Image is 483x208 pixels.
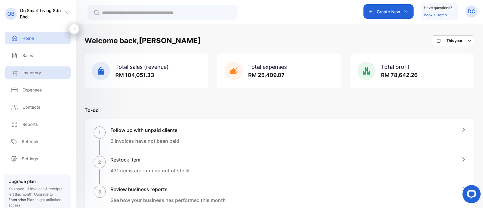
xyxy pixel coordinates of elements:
[377,8,400,15] p: Create New
[115,64,169,70] span: Total sales (revenue)
[22,138,40,145] p: Referrals
[85,107,474,114] p: To-do
[8,178,66,184] p: Upgrade plan
[22,121,38,127] p: Reports
[363,4,414,19] button: Create New
[7,10,14,18] p: OB
[248,72,285,78] span: RM 25,409.07
[248,64,287,70] span: Total expenses
[98,158,101,166] p: 2
[115,72,154,78] span: RM 104,051.33
[381,64,410,70] span: Total profit
[446,38,462,43] p: This year
[110,156,190,163] h1: Restock item
[8,186,66,208] p: You have 13 invoices & receipts left this month.
[458,183,483,208] iframe: LiveChat chat widget
[98,188,101,195] p: 3
[20,7,65,20] p: Ori Smart Living Sdn Bhd
[381,72,418,78] span: RM 78,642.26
[110,126,179,134] h1: Follow up with unpaid clients
[85,35,201,46] h1: Welcome back, [PERSON_NAME]
[432,35,474,46] button: This year
[98,129,101,136] p: 1
[424,5,452,11] p: Have questions?
[8,192,61,207] span: Upgrade to to get unlimited access.
[22,69,41,76] p: Inventory
[468,8,475,15] p: DC
[22,104,40,110] p: Contacts
[110,197,226,204] p: See how your business has performed this month
[8,197,34,202] span: Enterprise Plan
[22,52,33,59] p: Sales
[22,155,38,162] p: Settings
[424,13,447,17] a: Book a Demo
[110,167,190,174] p: 431 items are running out of stock
[22,87,42,93] p: Expenses
[110,186,226,193] h1: Review business reports
[22,35,34,41] p: Home
[110,137,179,145] p: 2 invoices have not been paid
[465,4,478,19] button: DC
